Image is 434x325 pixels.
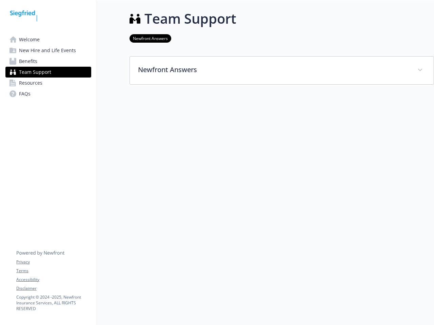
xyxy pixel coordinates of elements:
[16,277,91,283] a: Accessibility
[138,65,409,75] p: Newfront Answers
[5,78,91,88] a: Resources
[16,285,91,291] a: Disclaimer
[19,88,31,99] span: FAQs
[16,268,91,274] a: Terms
[19,45,76,56] span: New Hire and Life Events
[130,35,171,41] a: Newfront Answers
[16,259,91,265] a: Privacy
[144,8,236,29] h1: Team Support
[19,78,42,88] span: Resources
[130,57,434,84] div: Newfront Answers
[5,45,91,56] a: New Hire and Life Events
[16,294,91,311] p: Copyright © 2024 - 2025 , Newfront Insurance Services, ALL RIGHTS RESERVED
[5,34,91,45] a: Welcome
[19,56,37,67] span: Benefits
[5,88,91,99] a: FAQs
[5,56,91,67] a: Benefits
[19,67,51,78] span: Team Support
[19,34,40,45] span: Welcome
[5,67,91,78] a: Team Support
